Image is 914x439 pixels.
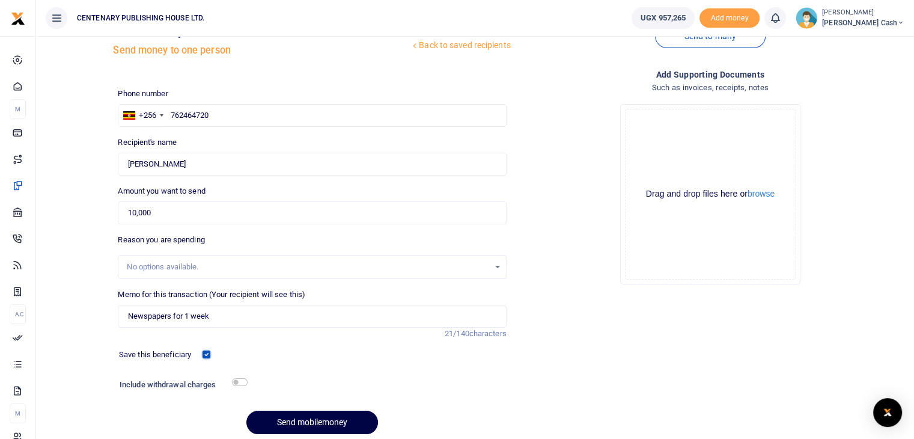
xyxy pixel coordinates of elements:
[699,8,760,28] span: Add money
[118,153,506,176] input: Loading name...
[516,81,904,94] h4: Such as invoices, receipts, notes
[11,13,25,22] a: logo-small logo-large logo-large
[72,13,209,23] span: CENTENARY PUBLISHING HOUSE LTD.
[113,45,410,57] h5: Send money to one person
[822,17,904,28] span: [PERSON_NAME] Cash
[632,7,695,29] a: UGX 957,265
[118,88,168,100] label: Phone number
[10,404,26,423] li: M
[118,305,506,328] input: Enter extra information
[748,189,775,198] button: browse
[796,7,904,29] a: profile-user [PERSON_NAME] [PERSON_NAME] Cash
[118,185,205,197] label: Amount you want to send
[139,109,156,121] div: +256
[516,68,904,81] h4: Add supporting Documents
[118,137,177,149] label: Recipient's name
[119,349,191,361] label: Save this beneficiary
[796,7,817,29] img: profile-user
[699,8,760,28] li: Toup your wallet
[118,201,506,224] input: UGX
[699,13,760,22] a: Add money
[469,329,507,338] span: characters
[410,35,511,57] a: Back to saved recipients
[641,12,686,24] span: UGX 957,265
[627,7,699,29] li: Wallet ballance
[620,104,800,284] div: File Uploader
[118,289,305,301] label: Memo for this transaction (Your recipient will see this)
[445,329,469,338] span: 21/140
[11,11,25,26] img: logo-small
[127,261,489,273] div: No options available.
[10,99,26,119] li: M
[118,234,204,246] label: Reason you are spending
[873,398,902,427] div: Open Intercom Messenger
[626,188,795,200] div: Drag and drop files here or
[246,411,378,434] button: Send mobilemoney
[118,104,506,127] input: Enter phone number
[120,380,242,390] h6: Include withdrawal charges
[822,8,904,18] small: [PERSON_NAME]
[10,304,26,324] li: Ac
[118,105,166,126] div: Uganda: +256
